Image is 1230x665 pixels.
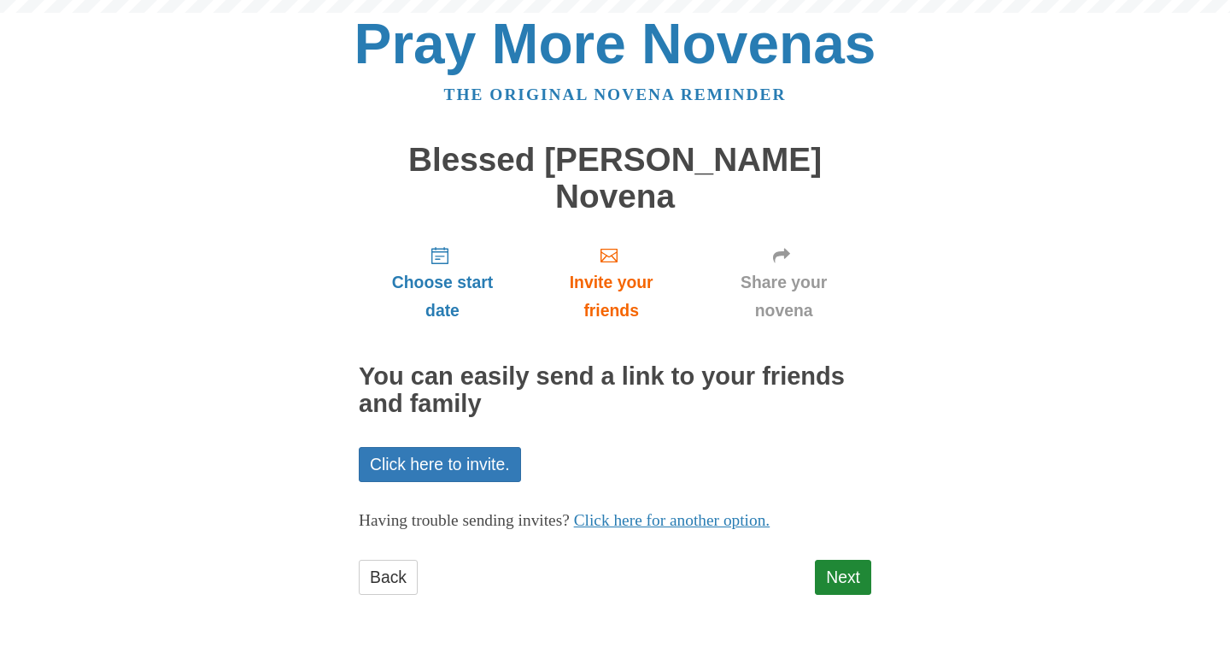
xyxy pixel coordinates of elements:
[359,363,871,418] h2: You can easily send a link to your friends and family
[815,560,871,595] a: Next
[444,85,787,103] a: The original novena reminder
[574,511,770,529] a: Click here for another option.
[696,232,871,333] a: Share your novena
[359,142,871,215] h1: Blessed [PERSON_NAME] Novena
[359,447,521,482] a: Click here to invite.
[713,268,854,325] span: Share your novena
[359,232,526,333] a: Choose start date
[359,511,570,529] span: Having trouble sending invites?
[376,268,509,325] span: Choose start date
[543,268,679,325] span: Invite your friends
[526,232,696,333] a: Invite your friends
[354,12,876,75] a: Pray More Novenas
[359,560,418,595] a: Back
